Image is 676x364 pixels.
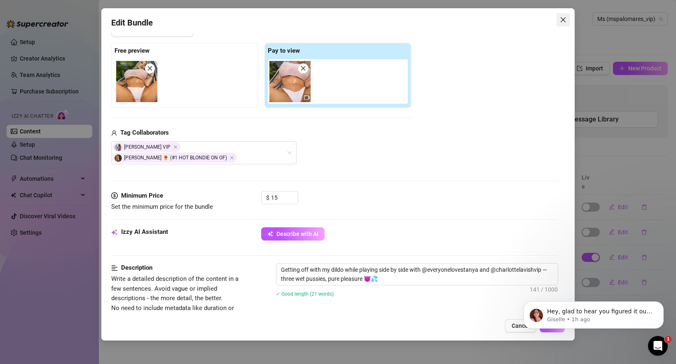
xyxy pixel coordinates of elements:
[268,47,300,54] strong: Pay to view
[113,153,237,163] span: [PERSON_NAME] 🌻 (#1 HOT BLONDIE ON OF)
[111,203,213,210] span: Set the minimum price for the bundle
[121,192,163,199] strong: Minimum Price
[111,191,118,201] span: dollar
[300,65,306,71] span: close
[276,264,558,285] textarea: Getting off with my dildo while playing side by side with @everyonelovestanya and @charlottelavis...
[111,16,153,29] span: Edit Bundle
[115,154,122,162] img: avatar.jpg
[147,65,153,71] span: close
[173,145,178,149] span: Close
[557,16,570,23] span: Close
[557,13,570,26] button: Close
[116,61,157,102] img: media
[276,291,334,297] span: ✓ Good length (21 words)
[648,336,668,356] iframe: Intercom live chat
[115,47,150,54] strong: Free preview
[304,95,310,100] span: video-camera
[665,336,671,343] span: 1
[560,16,566,23] span: close
[111,263,118,273] span: align-left
[113,142,180,152] span: [PERSON_NAME] VIP
[269,61,311,102] img: media
[121,228,168,236] strong: Izzy AI Assistant
[111,275,239,321] span: Write a detailed description of the content in a few sentences. Avoid vague or implied descriptio...
[276,231,318,237] span: Describe with AI
[261,227,325,240] button: Describe with AI
[505,319,536,332] button: Cancel
[121,264,152,271] strong: Description
[120,129,169,136] strong: Tag Collaborators
[115,144,122,151] img: avatar.jpg
[230,156,234,160] span: Close
[111,128,117,138] span: user
[511,284,676,342] iframe: Intercom notifications message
